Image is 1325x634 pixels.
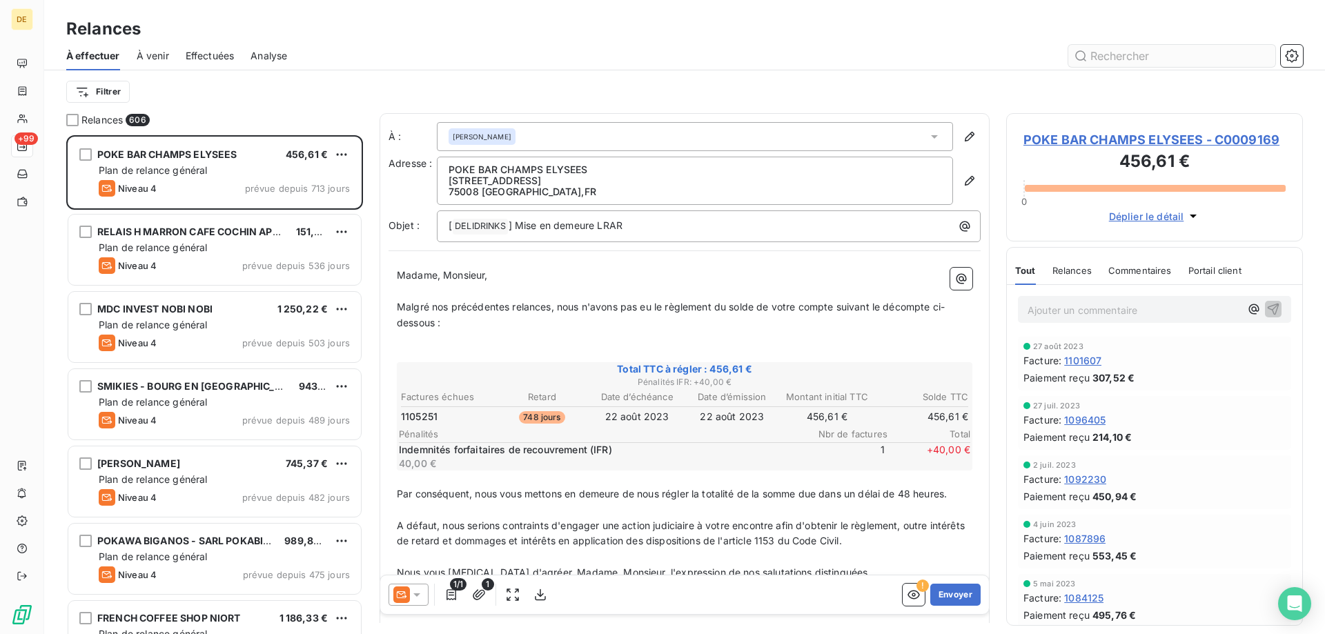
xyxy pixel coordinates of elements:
span: 1096405 [1064,413,1106,427]
th: Factures échues [400,390,494,404]
span: FRENCH COFFEE SHOP NIORT [97,612,241,624]
th: Date d’échéance [590,390,684,404]
span: prévue depuis 536 jours [242,260,350,271]
span: RELAIS H MARRON CAFE COCHIN AP-HP ACAHRD [97,226,333,237]
span: 553,45 € [1092,548,1137,563]
p: 75008 [GEOGRAPHIC_DATA] , FR [449,186,941,197]
div: grid [66,135,363,634]
span: 745,37 € [286,457,328,469]
span: Plan de relance général [99,319,207,330]
h3: 456,61 € [1023,149,1286,177]
div: Open Intercom Messenger [1278,587,1311,620]
span: Plan de relance général [99,473,207,485]
span: 748 jours [519,411,565,424]
th: Date d’émission [685,390,779,404]
span: POKE BAR CHAMPS ELYSEES [97,148,237,160]
span: Paiement reçu [1023,370,1090,385]
span: Par conséquent, nous vous mettons en demeure de nous régler la totalité de la somme due dans un d... [397,488,947,499]
span: Madame, Monsieur, [397,269,488,281]
span: Relances [1052,265,1092,276]
th: Retard [495,390,589,404]
button: Déplier le détail [1105,208,1205,224]
span: À venir [137,49,169,63]
span: 943,43 € [299,380,343,392]
span: Paiement reçu [1023,489,1090,504]
td: 456,61 € [781,409,874,424]
span: A défaut, nous serions contraints d'engager une action judiciaire à votre encontre afin d'obtenir... [397,519,968,547]
span: Adresse : [389,157,432,169]
span: 27 août 2023 [1033,342,1083,350]
span: 151,03 € [296,226,336,237]
div: DE [11,8,33,30]
span: Facture : [1023,591,1061,605]
span: prévue depuis 713 jours [245,183,350,194]
span: 1 250,22 € [277,303,328,315]
span: Analyse [251,49,287,63]
span: Facture : [1023,353,1061,368]
span: Paiement reçu [1023,430,1090,444]
p: [STREET_ADDRESS] [449,175,941,186]
span: 0 [1021,196,1027,207]
span: [PERSON_NAME] [453,132,511,141]
span: Paiement reçu [1023,548,1090,563]
td: 22 août 2023 [590,409,684,424]
span: 1084125 [1064,591,1103,605]
span: Relances [81,113,123,127]
span: Tout [1015,265,1036,276]
span: Objet : [389,219,420,231]
span: 606 [126,114,149,126]
span: Pénalités [399,428,805,439]
span: prévue depuis 482 jours [242,492,350,503]
span: ] Mise en demeure LRAR [509,219,622,231]
span: MDC INVEST NOBI NOBI [97,303,213,315]
button: Filtrer [66,81,130,103]
span: 1 [802,443,885,470]
span: 989,89 € [284,535,328,546]
th: Solde TTC [875,390,969,404]
span: Facture : [1023,413,1061,427]
span: Pénalités IFR : + 40,00 € [399,376,970,388]
p: POKE BAR CHAMPS ELYSEES [449,164,941,175]
span: 214,10 € [1092,430,1132,444]
span: Niveau 4 [118,492,157,503]
span: 456,61 € [286,148,328,160]
span: 1 [482,578,494,591]
th: Montant initial TTC [781,390,874,404]
span: Plan de relance général [99,164,207,176]
span: 495,76 € [1092,608,1136,622]
span: Total TTC à régler : 456,61 € [399,362,970,376]
span: [ [449,219,452,231]
span: Commentaires [1108,265,1172,276]
span: [PERSON_NAME] [97,457,180,469]
span: 27 juil. 2023 [1033,402,1080,410]
span: Nous vous [MEDICAL_DATA] d'agréer, Madame, Monsieur, l'expression de nos salutations distinguées. [397,566,871,578]
p: 40,00 € [399,457,799,470]
span: 1092230 [1064,472,1106,486]
span: 2 juil. 2023 [1033,461,1076,469]
span: Nbr de factures [805,428,887,439]
span: prévue depuis 503 jours [242,337,350,348]
span: Niveau 4 [118,337,157,348]
span: 307,52 € [1092,370,1135,385]
span: Niveau 4 [118,260,157,271]
span: Plan de relance général [99,551,207,562]
span: Paiement reçu [1023,608,1090,622]
span: 4 juin 2023 [1033,520,1077,528]
td: 22 août 2023 [685,409,779,424]
span: Déplier le détail [1109,209,1184,224]
span: POKAWA BIGANOS - SARL POKABIGA [97,535,278,546]
span: 1101607 [1064,353,1101,368]
span: Facture : [1023,531,1061,546]
span: 1087896 [1064,531,1106,546]
span: Malgré nos précédentes relances, nous n'avons pas eu le règlement du solde de votre compte suivan... [397,301,945,328]
span: 1105251 [401,410,438,424]
img: Logo LeanPay [11,604,33,626]
td: 456,61 € [875,409,969,424]
span: Niveau 4 [118,569,157,580]
h3: Relances [66,17,141,41]
span: Niveau 4 [118,415,157,426]
span: prévue depuis 489 jours [242,415,350,426]
span: Total [887,428,970,439]
p: Indemnités forfaitaires de recouvrement (IFR) [399,443,799,457]
span: Niveau 4 [118,183,157,194]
